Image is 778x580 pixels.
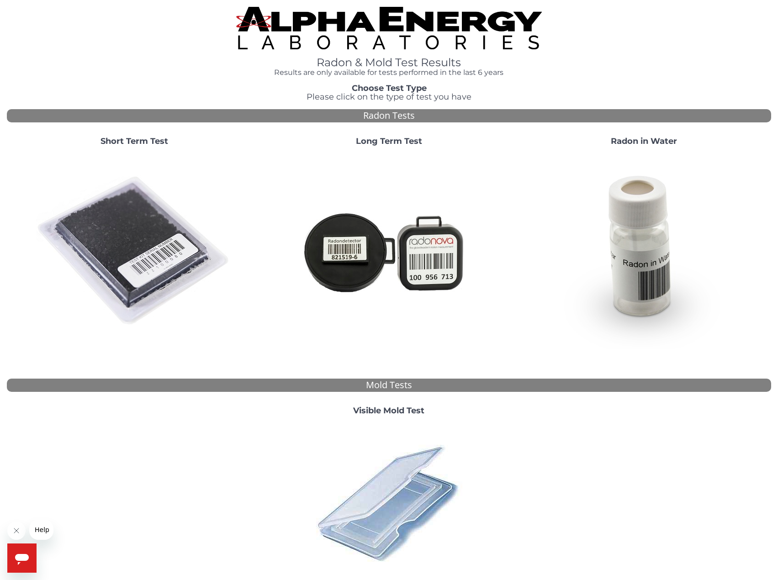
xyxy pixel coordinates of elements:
[236,69,542,77] h4: Results are only available for tests performed in the last 6 years
[356,136,422,146] strong: Long Term Test
[29,520,53,540] iframe: Message from company
[101,136,168,146] strong: Short Term Test
[545,153,742,349] img: RadoninWater.jpg
[291,153,487,349] img: Radtrak2vsRadtrak3.jpg
[7,109,771,122] div: Radon Tests
[236,7,542,49] img: TightCrop.jpg
[7,522,26,540] iframe: Close message
[611,136,677,146] strong: Radon in Water
[7,543,37,573] iframe: Button to launch messaging window
[353,406,424,416] strong: Visible Mold Test
[36,153,233,349] img: ShortTerm.jpg
[307,92,471,102] span: Please click on the type of test you have
[236,57,542,69] h1: Radon & Mold Test Results
[7,379,771,392] div: Mold Tests
[352,83,427,93] strong: Choose Test Type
